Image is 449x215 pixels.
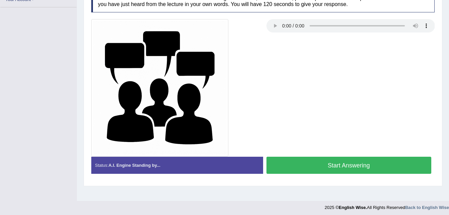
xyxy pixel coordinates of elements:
[108,163,160,168] strong: A.I. Engine Standing by...
[339,205,367,210] strong: English Wise.
[325,201,449,211] div: 2025 © All Rights Reserved
[405,205,449,210] a: Back to English Wise
[91,157,263,174] div: Status:
[266,157,432,174] button: Start Answering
